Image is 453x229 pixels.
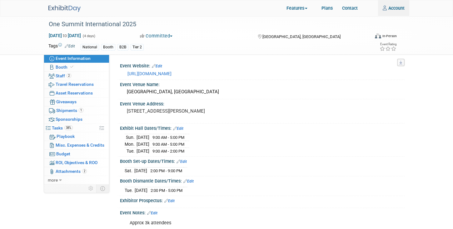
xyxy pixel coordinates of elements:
[64,125,73,130] span: 38%
[48,33,81,38] span: [DATE] [DATE]
[125,87,400,97] div: [GEOGRAPHIC_DATA], [GEOGRAPHIC_DATA]
[44,72,109,80] a: Staff2
[44,132,109,141] a: Playbook
[137,141,149,148] td: [DATE]
[56,160,97,165] span: ROI, Objectives & ROO
[125,148,137,154] td: Tue.
[378,0,409,16] a: Account
[134,167,147,174] td: [DATE]
[48,43,75,51] td: Tags
[120,61,405,69] div: Event Website:
[86,184,97,192] td: Personalize Event Tab Strip
[125,141,137,148] td: Mon.
[56,143,104,148] span: Misc. Expenses & Credits
[44,176,109,184] a: more
[65,44,75,48] a: Edit
[82,169,87,173] span: 2
[125,167,134,174] td: Sat.
[70,65,73,69] i: Booth reservation complete
[44,124,109,132] a: Tasks38%
[44,167,109,176] a: Attachments2
[56,108,83,113] span: Shipments
[135,187,147,193] td: [DATE]
[82,34,95,38] span: (4 days)
[382,34,397,38] div: In-Person
[337,0,362,16] a: Contact
[44,80,109,89] a: Travel Reservations
[56,65,75,70] span: Booth
[147,211,157,215] a: Edit
[44,98,109,106] a: Giveaways
[120,99,405,107] div: Event Venue Address:
[44,63,109,71] a: Booth
[47,19,367,30] div: One Summit International 2025
[81,44,99,51] div: National
[56,82,94,87] span: Travel Reservations
[173,126,183,131] a: Edit
[44,141,109,149] a: Misc. Expenses & Credits
[117,44,128,51] div: B2B
[44,158,109,167] a: ROI, Objectives & ROO
[375,33,381,38] img: Format-Inperson.png
[101,44,115,51] div: Booth
[79,108,83,113] span: 1
[151,188,182,193] span: 2:00 PM - 5:00 PM
[120,80,405,88] div: Event Venue Name:
[120,157,405,165] div: Booth Set-up Dates/Times:
[346,32,397,42] div: Event Format
[152,149,184,153] span: 9:00 AM - 2:00 PM
[62,33,68,38] span: to
[56,56,91,61] span: Event Information
[120,124,405,132] div: Exhibit Hall Dates/Times:
[125,134,137,141] td: Sun.
[127,71,172,76] a: [URL][DOMAIN_NAME]
[44,115,109,124] a: Sponsorships
[152,64,162,68] a: Edit
[56,90,93,95] span: Asset Reservations
[44,89,109,97] a: Asset Reservations
[56,117,82,122] span: Sponsorships
[120,196,405,204] div: Exhibitor Prospectus:
[137,148,149,154] td: [DATE]
[44,106,109,115] a: Shipments1
[120,208,405,216] div: Event Notes:
[380,43,396,46] div: Event Rating
[282,1,317,16] a: Features
[57,134,75,139] span: Playbook
[137,134,149,141] td: [DATE]
[262,34,341,39] span: [GEOGRAPHIC_DATA], [GEOGRAPHIC_DATA]
[164,199,175,203] a: Edit
[125,187,135,193] td: Tue.
[52,125,73,130] span: Tasks
[152,142,184,147] span: 9:00 AM - 5:00 PM
[56,151,70,156] span: Budget
[56,169,87,174] span: Attachments
[48,5,81,12] img: ExhibitDay
[127,108,232,114] pre: [STREET_ADDRESS][PERSON_NAME]
[152,135,184,140] span: 9:00 AM - 5:00 PM
[48,178,58,183] span: more
[138,33,175,39] button: Committed
[56,73,71,78] span: Staff
[177,159,187,164] a: Edit
[150,168,182,173] span: 2:00 PM - 9:00 PM
[56,99,77,104] span: Giveaways
[97,184,109,192] td: Toggle Event Tabs
[131,44,144,51] div: Tier 2
[44,150,109,158] a: Budget
[183,179,194,183] a: Edit
[44,54,109,63] a: Event Information
[120,176,405,184] div: Booth Dismantle Dates/Times:
[317,0,337,16] a: Plans
[67,73,71,78] span: 2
